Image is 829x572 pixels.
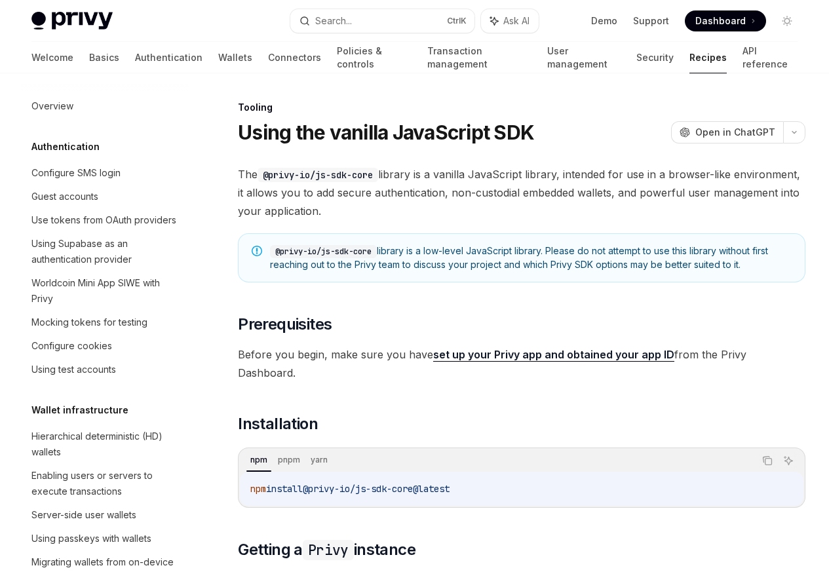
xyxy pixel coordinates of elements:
[685,10,766,31] a: Dashboard
[31,165,121,181] div: Configure SMS login
[591,14,617,28] a: Demo
[31,402,128,418] h5: Wallet infrastructure
[31,315,147,330] div: Mocking tokens for testing
[21,271,189,311] a: Worldcoin Mini App SIWE with Privy
[31,429,181,460] div: Hierarchical deterministic (HD) wallets
[31,468,181,499] div: Enabling users or servers to execute transactions
[250,483,266,495] span: npm
[21,503,189,527] a: Server-side user wallets
[270,244,792,271] span: library is a low-level JavaScript library. Please do not attempt to use this library without firs...
[218,42,252,73] a: Wallets
[337,42,412,73] a: Policies & controls
[21,185,189,208] a: Guest accounts
[246,452,271,468] div: npm
[31,98,73,114] div: Overview
[238,121,534,144] h1: Using the vanilla JavaScript SDK
[238,165,805,220] span: The library is a vanilla JavaScript library, intended for use in a browser-like environment, it a...
[21,208,189,232] a: Use tokens from OAuth providers
[547,42,621,73] a: User management
[777,10,798,31] button: Toggle dark mode
[252,246,262,256] svg: Note
[270,245,377,258] code: @privy-io/js-sdk-core
[21,464,189,503] a: Enabling users or servers to execute transactions
[31,42,73,73] a: Welcome
[21,334,189,358] a: Configure cookies
[268,42,321,73] a: Connectors
[21,161,189,185] a: Configure SMS login
[433,348,674,362] a: set up your Privy app and obtained your app ID
[315,13,352,29] div: Search...
[31,12,113,30] img: light logo
[258,168,378,182] code: @privy-io/js-sdk-core
[266,483,303,495] span: install
[31,507,136,523] div: Server-side user wallets
[636,42,674,73] a: Security
[695,126,775,139] span: Open in ChatGPT
[21,311,189,334] a: Mocking tokens for testing
[31,236,181,267] div: Using Supabase as an authentication provider
[695,14,746,28] span: Dashboard
[689,42,727,73] a: Recipes
[238,345,805,382] span: Before you begin, make sure you have from the Privy Dashboard.
[31,362,116,377] div: Using test accounts
[742,42,798,73] a: API reference
[31,275,181,307] div: Worldcoin Mini App SIWE with Privy
[238,539,415,560] span: Getting a instance
[780,452,797,469] button: Ask AI
[307,452,332,468] div: yarn
[447,16,467,26] span: Ctrl K
[274,452,304,468] div: pnpm
[21,94,189,118] a: Overview
[671,121,783,143] button: Open in ChatGPT
[31,139,100,155] h5: Authentication
[503,14,530,28] span: Ask AI
[21,527,189,550] a: Using passkeys with wallets
[135,42,202,73] a: Authentication
[238,101,805,114] div: Tooling
[89,42,119,73] a: Basics
[21,425,189,464] a: Hierarchical deterministic (HD) wallets
[427,42,531,73] a: Transaction management
[21,358,189,381] a: Using test accounts
[31,531,151,546] div: Using passkeys with wallets
[238,314,332,335] span: Prerequisites
[481,9,539,33] button: Ask AI
[759,452,776,469] button: Copy the contents from the code block
[238,413,318,434] span: Installation
[31,338,112,354] div: Configure cookies
[290,9,474,33] button: Search...CtrlK
[633,14,669,28] a: Support
[303,483,450,495] span: @privy-io/js-sdk-core@latest
[31,212,176,228] div: Use tokens from OAuth providers
[303,540,354,560] code: Privy
[31,189,98,204] div: Guest accounts
[21,232,189,271] a: Using Supabase as an authentication provider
